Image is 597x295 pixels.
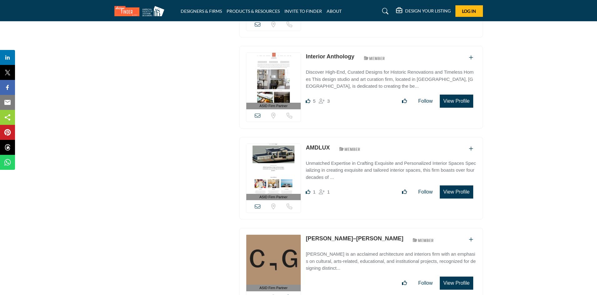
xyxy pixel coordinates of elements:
a: ASID Firm Partner [246,235,301,291]
span: 1 [313,189,315,194]
span: ASID Firm Partner [259,103,288,109]
span: 3 [327,98,330,104]
button: Like listing [398,95,411,107]
a: [PERSON_NAME]–[PERSON_NAME] [306,235,403,242]
a: Add To List [469,237,473,242]
a: Discover High-End, Curated Designs for Historic Renovations and Timeless Homes This design studio... [306,65,476,90]
a: Search [376,6,393,16]
a: DESIGNERS & FIRMS [181,8,222,14]
div: Followers [319,97,330,105]
p: Discover High-End, Curated Designs for Historic Renovations and Timeless Homes This design studio... [306,69,476,90]
p: AMDLUX [306,144,330,152]
button: View Profile [440,95,473,108]
a: Add To List [469,55,473,60]
a: Unmatched Expertise in Crafting Exquisite and Personalized Interior Spaces Specializing in creati... [306,156,476,181]
p: Unmatched Expertise in Crafting Exquisite and Personalized Interior Spaces Specializing in creati... [306,160,476,181]
a: ASID Firm Partner [246,53,301,109]
span: ASID Firm Partner [259,285,288,291]
a: PRODUCTS & RESOURCES [227,8,280,14]
img: ASID Members Badge Icon [336,145,364,153]
h5: DESIGN YOUR LISTING [405,8,451,14]
i: Like [306,189,310,194]
button: Like listing [398,186,411,198]
button: Follow [414,186,437,198]
p: [PERSON_NAME] is an acclaimed architecture and interiors firm with an emphasis on cultural, arts-... [306,251,476,272]
p: Chu–Gooding [306,234,403,243]
span: Log In [462,8,476,14]
a: AMDLUX [306,145,330,151]
button: Follow [414,277,437,289]
a: INVITE TO FINDER [284,8,322,14]
p: Interior Anthology [306,52,354,61]
img: Interior Anthology [246,53,301,103]
span: 5 [313,98,315,104]
button: View Profile [440,185,473,199]
i: Likes [306,99,310,103]
button: Log In [455,5,483,17]
img: Chu–Gooding [246,235,301,285]
img: ASID Members Badge Icon [409,236,437,244]
div: DESIGN YOUR LISTING [396,7,451,15]
a: [PERSON_NAME] is an acclaimed architecture and interiors firm with an emphasis on cultural, arts-... [306,247,476,272]
button: Like listing [398,277,411,289]
span: 1 [327,189,330,194]
img: ASID Members Badge Icon [360,54,389,62]
img: Site Logo [114,6,168,16]
a: ABOUT [327,8,342,14]
a: Add To List [469,146,473,151]
button: View Profile [440,277,473,290]
a: Interior Anthology [306,53,354,60]
div: Followers [319,188,330,196]
span: ASID Firm Partner [259,194,288,200]
button: Follow [414,95,437,107]
a: ASID Firm Partner [246,144,301,200]
img: AMDLUX [246,144,301,194]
